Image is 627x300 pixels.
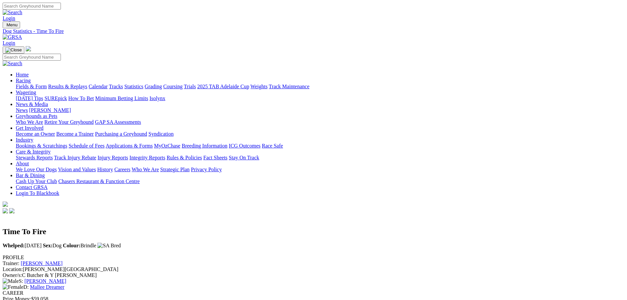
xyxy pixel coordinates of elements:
[95,131,147,137] a: Purchasing a Greyhound
[16,143,624,149] div: Industry
[3,243,41,248] span: [DATE]
[3,21,20,28] button: Toggle navigation
[16,131,55,137] a: Become an Owner
[16,137,33,143] a: Industry
[16,107,624,113] div: News & Media
[148,131,173,137] a: Syndication
[229,155,259,160] a: Stay On Track
[3,284,29,290] span: D:
[3,278,19,284] img: Male
[16,173,45,178] a: Bar & Dining
[58,167,96,172] a: Vision and Values
[16,184,47,190] a: Contact GRSA
[29,107,71,113] a: [PERSON_NAME]
[109,84,123,89] a: Tracks
[16,131,624,137] div: Get Involved
[197,84,249,89] a: 2025 TAB Adelaide Cup
[44,95,67,101] a: SUREpick
[16,90,36,95] a: Wagering
[30,284,64,290] a: Mallee Dreamer
[191,167,222,172] a: Privacy Policy
[16,119,624,125] div: Greyhounds as Pets
[250,84,268,89] a: Weights
[56,131,94,137] a: Become a Trainer
[149,95,165,101] a: Isolynx
[3,284,23,290] img: Female
[16,72,29,77] a: Home
[163,84,183,89] a: Coursing
[43,243,62,248] span: Dog
[203,155,227,160] a: Fact Sheets
[184,84,196,89] a: Trials
[269,84,309,89] a: Track Maintenance
[3,266,624,272] div: [PERSON_NAME][GEOGRAPHIC_DATA]
[167,155,202,160] a: Rules & Policies
[16,119,43,125] a: Who We Are
[63,243,96,248] span: Brindle
[3,3,61,10] input: Search
[154,143,180,149] a: MyOzChase
[26,46,31,51] img: logo-grsa-white.png
[16,167,624,173] div: About
[21,260,63,266] a: [PERSON_NAME]
[54,155,96,160] a: Track Injury Rebate
[16,95,624,101] div: Wagering
[24,278,66,284] a: [PERSON_NAME]
[3,202,8,207] img: logo-grsa-white.png
[3,272,22,278] span: Owner/s:
[3,243,25,248] b: Whelped:
[145,84,162,89] a: Grading
[16,125,43,131] a: Get Involved
[63,243,80,248] b: Colour:
[3,278,23,284] span: S:
[3,290,624,296] div: CAREER
[182,143,227,149] a: Breeding Information
[5,47,22,53] img: Close
[132,167,159,172] a: Who We Are
[129,155,165,160] a: Integrity Reports
[97,167,113,172] a: History
[114,167,130,172] a: Careers
[16,78,31,83] a: Racing
[16,113,57,119] a: Greyhounds as Pets
[16,107,28,113] a: News
[16,155,53,160] a: Stewards Reports
[3,266,23,272] span: Location:
[97,155,128,160] a: Injury Reports
[16,178,57,184] a: Cash Up Your Club
[16,190,59,196] a: Login To Blackbook
[3,40,15,46] a: Login
[95,119,141,125] a: GAP SA Assessments
[3,54,61,61] input: Search
[16,161,29,166] a: About
[3,46,24,54] button: Toggle navigation
[43,243,52,248] b: Sex:
[16,143,67,149] a: Bookings & Scratchings
[16,84,624,90] div: Racing
[16,84,47,89] a: Fields & Form
[95,95,148,101] a: Minimum Betting Limits
[9,208,14,213] img: twitter.svg
[124,84,144,89] a: Statistics
[68,95,94,101] a: How To Bet
[3,61,22,67] img: Search
[68,143,104,149] a: Schedule of Fees
[3,10,22,15] img: Search
[97,243,121,249] img: SA Bred
[262,143,283,149] a: Race Safe
[16,178,624,184] div: Bar & Dining
[89,84,108,89] a: Calendar
[16,101,48,107] a: News & Media
[16,149,51,154] a: Care & Integrity
[3,227,624,236] h2: Time To Fire
[106,143,153,149] a: Applications & Forms
[229,143,260,149] a: ICG Outcomes
[16,95,43,101] a: [DATE] Tips
[3,272,624,278] div: C Butcher & Y [PERSON_NAME]
[3,28,624,34] a: Dog Statistics - Time To Fire
[3,255,624,260] div: PROFILE
[3,260,19,266] span: Trainer:
[58,178,140,184] a: Chasers Restaurant & Function Centre
[3,34,22,40] img: GRSA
